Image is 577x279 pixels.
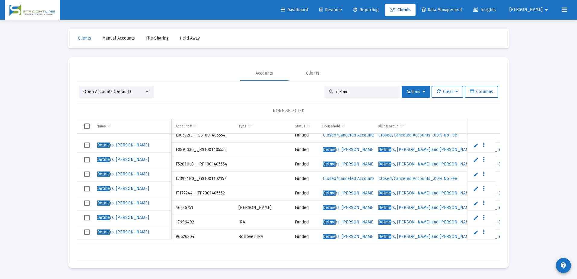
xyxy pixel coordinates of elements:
button: Clear [432,86,463,98]
span: rs, [PERSON_NAME] and [PERSON_NAME] Household_.90% Tiered-Arrears [378,147,537,152]
span: rs, [PERSON_NAME] and [PERSON_NAME] Household_.90% Tiered-Arrears [378,220,537,225]
span: rs, [PERSON_NAME] and [PERSON_NAME] Household_.90% Tiered-Arrears [378,205,537,210]
div: Type [238,124,247,129]
div: Clients [306,70,319,76]
span: Detme [97,186,110,191]
a: Detmers, [PERSON_NAME] D Household [322,232,401,241]
a: Edit [473,172,479,177]
a: Detmers, [PERSON_NAME] and [PERSON_NAME] Household_.90% Tiered-Arrears [378,160,537,169]
a: Reporting [348,4,384,16]
td: Column Status [291,119,318,133]
span: Show filter options for column 'Status' [306,124,311,128]
span: Data Management [422,7,462,12]
td: 17996492 [171,215,234,229]
span: rs, [PERSON_NAME] [97,157,149,162]
span: Detme [323,205,336,210]
td: F089T336__RS1001405552 [171,143,234,157]
a: Edit [473,215,479,220]
td: Column Billing Group [374,119,513,133]
span: Held Away [180,36,200,41]
span: File Sharing [146,36,169,41]
span: Open Accounts (Default) [83,89,131,94]
a: Edit [473,157,479,162]
div: Funded [295,219,314,225]
a: Clients [73,32,96,44]
td: 96626304 [171,229,234,244]
a: Edit [473,200,479,206]
a: Edit [473,229,479,235]
button: Actions [402,86,430,98]
a: Detmers, [PERSON_NAME] and [PERSON_NAME] Household_.00% No Fee [378,189,522,198]
span: Detme [97,157,110,162]
button: [PERSON_NAME] [502,4,557,16]
span: Reporting [353,7,379,12]
button: Columns [465,86,498,98]
span: Detme [378,205,391,210]
a: Edit [473,186,479,191]
div: Funded [295,234,314,240]
div: Funded [295,176,314,182]
span: Detme [97,229,110,235]
div: Select row [84,200,90,206]
td: Column Type [234,119,291,133]
td: L00572I3__GS1001405554 [171,128,234,143]
td: [PERSON_NAME] [234,200,291,215]
div: Funded [295,161,314,167]
td: Column Account # [171,119,234,133]
a: Detmers, [PERSON_NAME] D Household [322,145,401,154]
div: Status [295,124,305,129]
span: Revenue [319,7,342,12]
img: Dashboard [9,4,55,16]
span: Closed/Canceled Accounts [323,176,375,181]
div: Funded [295,190,314,196]
td: Rollover IRA [234,229,291,244]
div: Account # [176,124,192,129]
a: Detmers, [PERSON_NAME] [97,155,150,164]
span: Show filter options for column 'Account #' [193,124,197,128]
div: Billing Group [378,124,399,129]
span: Show filter options for column 'Household' [341,124,346,128]
div: Accounts [256,70,273,76]
mat-icon: arrow_drop_down [543,4,550,16]
div: Funded [295,205,314,211]
span: rs, [PERSON_NAME] [97,186,149,191]
td: 46236751 [171,200,234,215]
div: NONE SELECTED [82,108,495,114]
a: Detmers, [PERSON_NAME] and [PERSON_NAME] Household_.90% Tiered-Arrears [378,203,537,212]
span: Show filter options for column 'Billing Group' [400,124,404,128]
a: Detmers, [PERSON_NAME] [97,199,150,208]
span: rs, [PERSON_NAME] [97,229,149,235]
span: Show filter options for column 'Type' [247,124,252,128]
div: Household [322,124,340,129]
a: File Sharing [141,32,174,44]
a: Revenue [314,4,347,16]
a: Detmers, [PERSON_NAME] [97,170,150,179]
span: Clients [78,36,91,41]
a: Detmers, [PERSON_NAME] D Household [322,160,401,169]
span: Detme [97,172,110,177]
a: Closed/Canceled Accounts_.00% No Fee [378,174,458,183]
span: rs, [PERSON_NAME] [97,200,149,206]
div: Select row [84,229,90,235]
a: Held Away [175,32,205,44]
a: Data Management [417,4,467,16]
span: Detme [378,220,391,225]
div: Select all [84,123,90,129]
a: Detmers, [PERSON_NAME] and [PERSON_NAME] Household_.90% Tiered-Arrears [378,218,537,227]
a: Insights [468,4,501,16]
span: Detme [323,234,336,239]
span: rs, [PERSON_NAME] [97,143,149,148]
span: Detme [97,143,110,148]
div: Select row [84,186,90,191]
span: rs, [PERSON_NAME] [97,172,149,177]
span: Clear [437,89,458,94]
span: Clients [390,7,411,12]
td: Column Name [92,119,171,133]
td: F5281UL8__RP1001405554 [171,157,234,172]
span: rs, [PERSON_NAME] S Household [323,220,400,225]
span: rs, [PERSON_NAME] [97,215,149,220]
span: Detme [378,147,391,152]
td: Column Household [318,119,374,133]
a: Detmers, [PERSON_NAME] S Household [322,218,401,227]
span: Closed/Canceled Accounts_.00% No Fee [378,133,457,138]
